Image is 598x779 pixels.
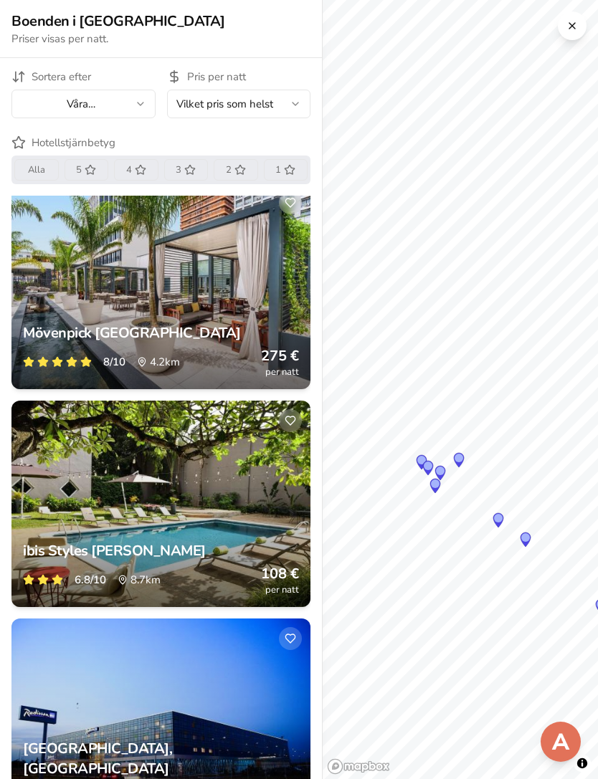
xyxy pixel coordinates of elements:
button: 4 stjärnor [114,159,158,181]
span: Alla [28,164,45,176]
button: 5 stjärnor [65,159,109,181]
span: 1 [275,164,281,176]
button: Open support chat [541,722,581,762]
span: 5 [76,164,82,176]
button: 3 stjärnor [164,159,209,181]
span: 2 [226,164,232,176]
img: Support [544,725,578,759]
button: 2 stjärnor [214,159,258,181]
button: Alla [14,159,59,181]
span: 3 [176,164,181,176]
span: 4 [126,164,132,176]
button: 1 stjärnor [264,159,308,181]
